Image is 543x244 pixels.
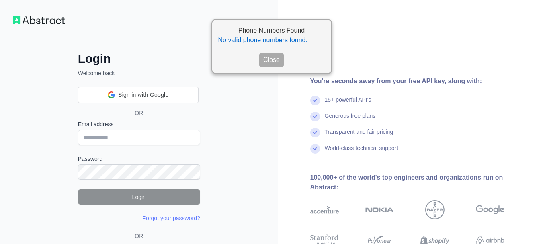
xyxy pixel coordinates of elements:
span: Sign in with Google [118,91,168,99]
img: accenture [310,200,339,219]
img: Workflow [13,16,65,24]
p: Welcome back [78,69,200,77]
img: check mark [310,128,320,137]
div: World-class technical support [325,144,398,160]
div: Sign in with Google [78,87,199,103]
div: Generous free plans [325,112,376,128]
div: 15+ powerful API's [325,96,371,112]
img: check mark [310,112,320,121]
button: Login [78,189,200,205]
label: Email address [78,120,200,128]
button: Close [259,53,284,67]
div: You're seconds away from your free API key, along with: [310,76,531,86]
img: nokia [365,200,394,219]
h2: Phone Numbers Found [218,26,325,35]
img: check mark [310,96,320,105]
h2: Login [78,51,200,66]
span: OR [131,232,146,240]
div: 100,000+ of the world's top engineers and organizations run on Abstract: [310,173,531,192]
label: Password [78,155,200,163]
a: Forgot your password? [143,215,200,221]
li: No valid phone numbers found. [218,35,325,45]
img: bayer [425,200,445,219]
span: OR [128,109,150,117]
img: check mark [310,144,320,154]
img: google [476,200,504,219]
div: Transparent and fair pricing [325,128,393,144]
